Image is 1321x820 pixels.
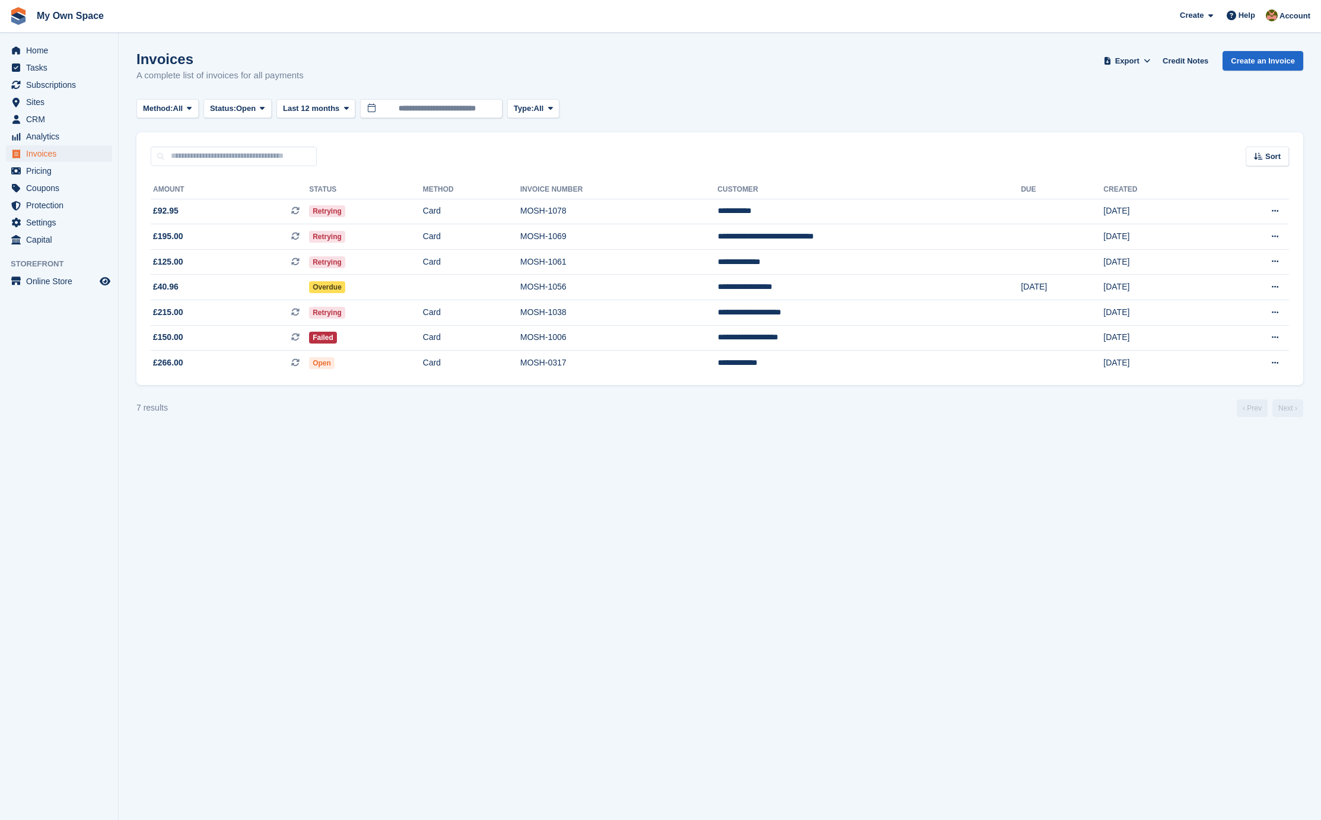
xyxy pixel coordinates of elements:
[423,199,520,224] td: Card
[1103,325,1210,351] td: [DATE]
[1266,9,1278,21] img: Keely Collin
[423,351,520,376] td: Card
[1223,51,1303,71] a: Create an Invoice
[520,351,718,376] td: MOSH-0317
[136,51,304,67] h1: Invoices
[309,357,335,369] span: Open
[1272,399,1303,417] a: Next
[718,180,1021,199] th: Customer
[173,103,183,115] span: All
[276,99,355,119] button: Last 12 months
[1021,275,1103,300] td: [DATE]
[153,281,179,293] span: £40.96
[6,59,112,76] a: menu
[9,7,27,25] img: stora-icon-8386f47178a22dfd0bd8f6a31ec36ba5ce8667c1dd55bd0f319d3a0aa187defe.svg
[210,103,236,115] span: Status:
[6,145,112,162] a: menu
[520,224,718,250] td: MOSH-1069
[203,99,272,119] button: Status: Open
[26,77,97,93] span: Subscriptions
[520,325,718,351] td: MOSH-1006
[1103,249,1210,275] td: [DATE]
[153,230,183,243] span: £195.00
[1101,51,1153,71] button: Export
[153,205,179,217] span: £92.95
[153,256,183,268] span: £125.00
[1234,399,1306,417] nav: Page
[309,307,345,319] span: Retrying
[1021,180,1103,199] th: Due
[309,256,345,268] span: Retrying
[153,331,183,344] span: £150.00
[26,197,97,214] span: Protection
[507,99,559,119] button: Type: All
[26,94,97,110] span: Sites
[520,249,718,275] td: MOSH-1061
[26,180,97,196] span: Coupons
[236,103,256,115] span: Open
[1279,10,1310,22] span: Account
[1103,300,1210,326] td: [DATE]
[309,205,345,217] span: Retrying
[6,163,112,179] a: menu
[1103,224,1210,250] td: [DATE]
[6,231,112,248] a: menu
[136,402,168,414] div: 7 results
[98,274,112,288] a: Preview store
[1103,351,1210,376] td: [DATE]
[26,111,97,128] span: CRM
[520,180,718,199] th: Invoice Number
[153,306,183,319] span: £215.00
[1115,55,1139,67] span: Export
[26,163,97,179] span: Pricing
[1265,151,1281,163] span: Sort
[520,300,718,326] td: MOSH-1038
[309,281,345,293] span: Overdue
[520,275,718,300] td: MOSH-1056
[534,103,544,115] span: All
[1103,199,1210,224] td: [DATE]
[423,300,520,326] td: Card
[514,103,534,115] span: Type:
[136,99,199,119] button: Method: All
[309,180,423,199] th: Status
[423,249,520,275] td: Card
[423,180,520,199] th: Method
[1103,180,1210,199] th: Created
[11,258,118,270] span: Storefront
[423,224,520,250] td: Card
[26,231,97,248] span: Capital
[6,77,112,93] a: menu
[136,69,304,82] p: A complete list of invoices for all payments
[26,128,97,145] span: Analytics
[6,128,112,145] a: menu
[26,273,97,290] span: Online Store
[32,6,109,26] a: My Own Space
[1239,9,1255,21] span: Help
[6,180,112,196] a: menu
[6,94,112,110] a: menu
[151,180,309,199] th: Amount
[6,42,112,59] a: menu
[6,273,112,290] a: menu
[6,111,112,128] a: menu
[6,197,112,214] a: menu
[26,214,97,231] span: Settings
[520,199,718,224] td: MOSH-1078
[1158,51,1213,71] a: Credit Notes
[26,145,97,162] span: Invoices
[1103,275,1210,300] td: [DATE]
[26,59,97,76] span: Tasks
[423,325,520,351] td: Card
[26,42,97,59] span: Home
[143,103,173,115] span: Method:
[6,214,112,231] a: menu
[309,231,345,243] span: Retrying
[1180,9,1204,21] span: Create
[153,357,183,369] span: £266.00
[309,332,337,344] span: Failed
[283,103,339,115] span: Last 12 months
[1237,399,1268,417] a: Previous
